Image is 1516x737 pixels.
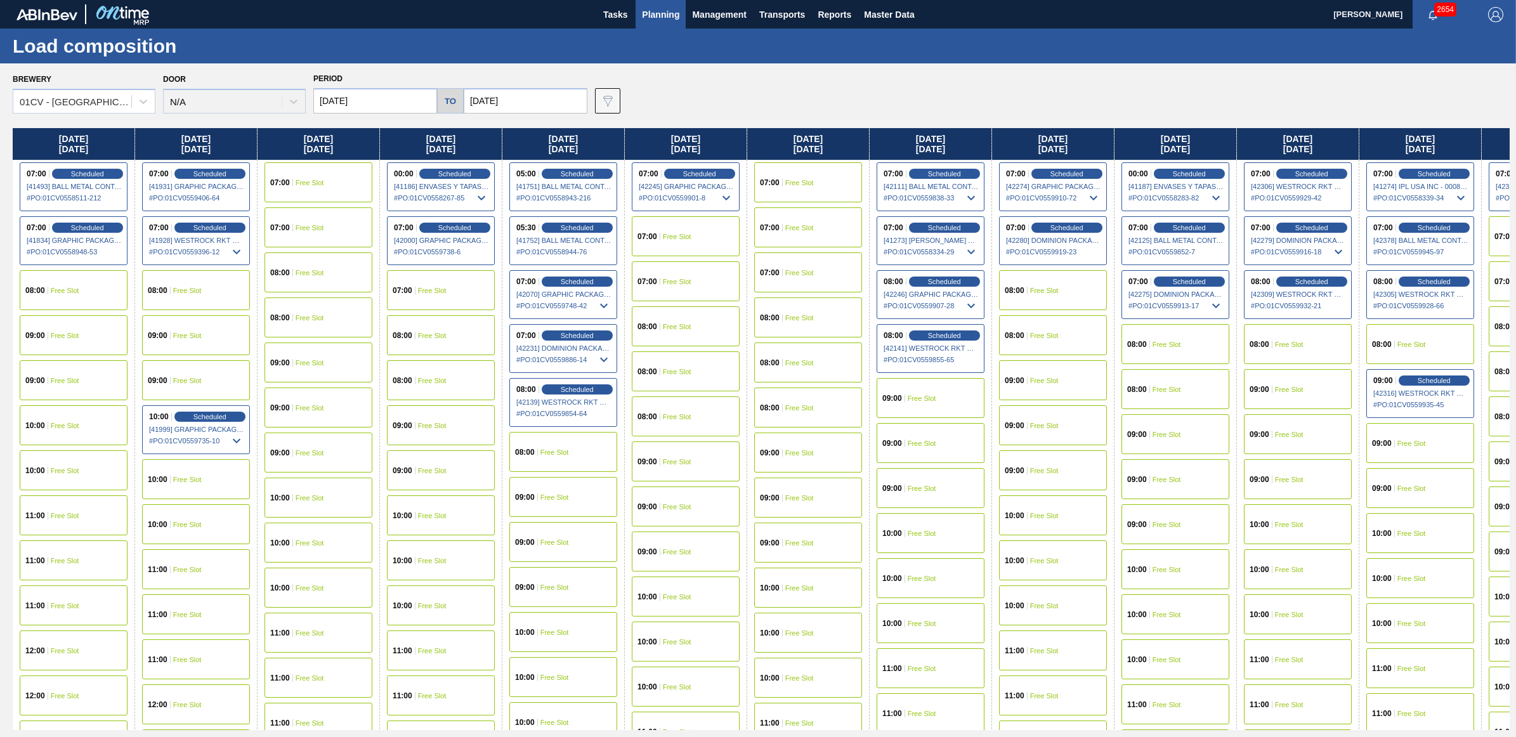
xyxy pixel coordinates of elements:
[438,170,471,178] span: Scheduled
[1494,413,1514,421] span: 08:00
[1030,287,1059,294] span: Free Slot
[516,183,611,190] span: [41751] BALL METAL CONTAINER GROUP - 0008221649
[884,344,979,352] span: [42141] WESTROCK RKT COMPANY CORRUGATE - 0008365594
[1251,290,1346,298] span: [42309] WESTROCK RKT COMPANY CORRUGATE - 0008365594
[394,237,489,244] span: [42000] GRAPHIC PACKAGING INTERNATIONA - 0008221069
[908,485,936,492] span: Free Slot
[25,557,45,564] span: 11:00
[173,476,202,483] span: Free Slot
[380,128,502,160] div: [DATE] [DATE]
[1413,6,1453,23] button: Notifications
[663,233,691,240] span: Free Slot
[884,170,903,178] span: 07:00
[601,7,629,22] span: Tasks
[296,449,324,457] span: Free Slot
[1373,290,1468,298] span: [42305] WESTROCK RKT COMPANY CORRUGATE - 0008365594
[1494,278,1514,285] span: 07:00
[464,88,587,114] input: mm/dd/yyyy
[1005,287,1024,294] span: 08:00
[1128,183,1224,190] span: [41187] ENVASES Y TAPAS MODELO S A DE - 0008257397
[637,368,657,375] span: 08:00
[1005,332,1024,339] span: 08:00
[258,128,379,160] div: [DATE] [DATE]
[270,539,290,547] span: 10:00
[1030,422,1059,429] span: Free Slot
[516,352,611,367] span: # PO : 01CV0559886-14
[637,458,657,466] span: 09:00
[394,170,414,178] span: 00:00
[928,170,961,178] span: Scheduled
[1005,467,1024,474] span: 09:00
[313,74,343,83] span: Period
[27,183,122,190] span: [41493] BALL METAL CONTAINER GROUP - 0008221649
[1250,341,1269,348] span: 08:00
[692,7,747,22] span: Management
[785,269,814,277] span: Free Slot
[516,344,611,352] span: [42231] DOMINION PACKAGING, INC. - 0008325026
[1128,290,1224,298] span: [42275] DOMINION PACKAGING, INC. - 0008325026
[637,278,657,285] span: 07:00
[1128,170,1148,178] span: 00:00
[1050,170,1083,178] span: Scheduled
[1153,431,1181,438] span: Free Slot
[418,467,447,474] span: Free Slot
[296,269,324,277] span: Free Slot
[418,422,447,429] span: Free Slot
[1494,458,1514,466] span: 09:00
[882,395,902,402] span: 09:00
[637,548,657,556] span: 09:00
[884,190,979,205] span: # PO : 01CV0559838-33
[270,269,290,277] span: 08:00
[270,314,290,322] span: 08:00
[1030,377,1059,384] span: Free Slot
[1496,170,1515,178] span: 07:00
[1251,224,1271,232] span: 07:00
[1030,332,1059,339] span: Free Slot
[270,359,290,367] span: 09:00
[148,476,167,483] span: 10:00
[663,458,691,466] span: Free Slot
[908,440,936,447] span: Free Slot
[13,39,238,53] h1: Load composition
[992,128,1114,160] div: [DATE] [DATE]
[785,494,814,502] span: Free Slot
[516,190,611,205] span: # PO : 01CV0558943-216
[1295,278,1328,285] span: Scheduled
[1373,183,1468,190] span: [41274] IPL USA INC - 0008221130
[1397,440,1426,447] span: Free Slot
[27,190,122,205] span: # PO : 01CV0558511-212
[516,406,611,421] span: # PO : 01CV0559854-64
[394,224,414,232] span: 07:00
[1275,341,1304,348] span: Free Slot
[540,493,569,501] span: Free Slot
[16,9,77,20] img: TNhmsLtSVTkK8tSr43FrP2fwEKptu5GPRR3wAAAABJRU5ErkJggg==
[785,359,814,367] span: Free Slot
[1494,548,1514,556] span: 09:00
[1494,368,1514,375] span: 08:00
[625,128,747,160] div: [DATE] [DATE]
[759,7,805,22] span: Transports
[502,128,624,160] div: [DATE] [DATE]
[884,244,979,259] span: # PO : 01CV0558334-29
[1251,278,1271,285] span: 08:00
[418,332,447,339] span: Free Slot
[270,449,290,457] span: 09:00
[760,314,780,322] span: 08:00
[1006,183,1101,190] span: [42274] GRAPHIC PACKAGING INTERNATIONA - 0008221069
[149,224,169,232] span: 07:00
[1434,3,1456,16] span: 2654
[785,449,814,457] span: Free Slot
[561,224,594,232] span: Scheduled
[1153,386,1181,393] span: Free Slot
[173,332,202,339] span: Free Slot
[1173,224,1206,232] span: Scheduled
[1250,431,1269,438] span: 09:00
[51,467,79,474] span: Free Slot
[1372,485,1392,492] span: 09:00
[393,467,412,474] span: 09:00
[445,96,456,106] h5: to
[418,512,447,519] span: Free Slot
[1128,237,1224,244] span: [42125] BALL METAL CONTAINER GROUP - 0008221649
[1373,244,1468,259] span: # PO : 01CV0559945-97
[1005,512,1024,519] span: 10:00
